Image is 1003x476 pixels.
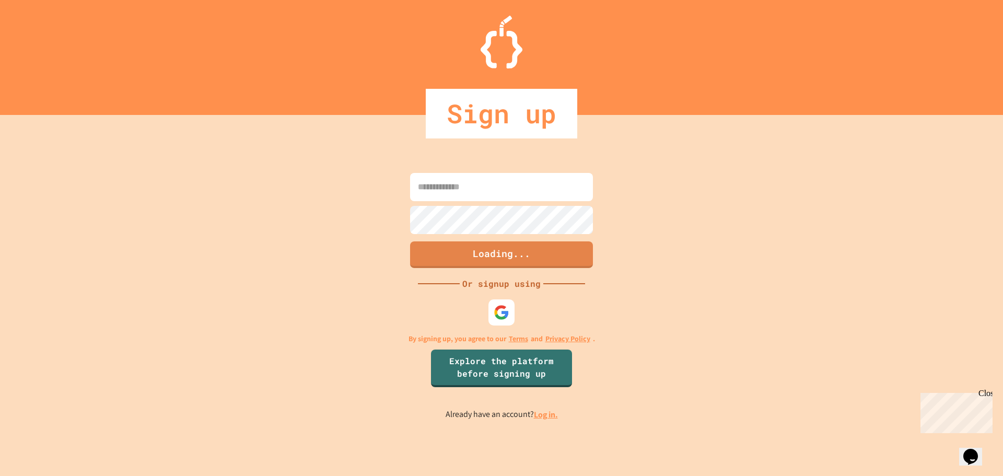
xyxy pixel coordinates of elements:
iframe: chat widget [959,434,993,466]
a: Explore the platform before signing up [431,350,572,387]
a: Terms [509,333,528,344]
a: Privacy Policy [545,333,590,344]
p: Already have an account? [446,408,558,421]
img: google-icon.svg [494,305,509,320]
button: Loading... [410,241,593,268]
iframe: chat widget [916,389,993,433]
div: Or signup using [460,277,543,290]
img: Logo.svg [481,16,522,68]
a: Log in. [534,409,558,420]
p: By signing up, you agree to our and . [409,333,595,344]
div: Sign up [426,89,577,138]
div: Chat with us now!Close [4,4,72,66]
